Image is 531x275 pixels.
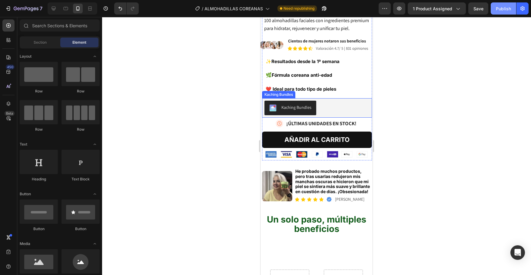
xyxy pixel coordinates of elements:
span: Element [72,40,86,45]
span: Media [20,241,30,246]
strong: ¡ÚLTIMAS UNIDADES EN STOCK! [26,103,96,110]
span: Layout [20,54,32,59]
div: Kaching Bundles [21,87,51,94]
button: AÑADIR AL CARRITO [2,115,111,131]
div: Undo/Redo [114,2,139,15]
div: Row [20,89,58,94]
img: gempages_498295860161938568-efec54e0-07d8-4972-ad93-46341da04dda.svg [15,103,23,110]
strong: Fórmula coreana anti-edad [11,55,71,61]
span: He probado muchos productos, pero tras usarlas redujeron mis manchas oscuras e hicieron que mi pi... [35,152,109,177]
button: Publish [491,2,516,15]
div: Heading [20,176,58,182]
div: Button [20,226,58,232]
span: ALMOHADILLAS COREANAS [204,5,263,12]
div: Open Intercom Messenger [510,245,525,260]
span: Need republishing [284,6,314,11]
span: 1 product assigned [413,5,452,12]
img: gempages_498295860161938568-ca4b63d7-bc12-4c45-9590-d2402ef3c88e.jpg [2,131,111,143]
strong: ❤️ Ideal para todo tipo de pieles [5,69,76,75]
span: Text [20,142,27,147]
div: Row [61,127,100,132]
span: Save [473,6,483,11]
span: Un solo paso, múltiples beneficios [6,197,106,217]
span: Button [20,191,31,197]
button: Kaching Bundles [4,84,56,98]
img: KachingBundles.png [9,87,16,95]
strong: ✨ [5,42,11,47]
span: Toggle open [90,139,100,149]
strong: Resultados desde la 1ª semana [11,42,79,47]
div: Beta [5,111,15,116]
div: Row [20,127,58,132]
iframe: Design area [261,17,373,275]
button: 7 [2,2,45,15]
div: AÑADIR AL CARRITO [24,117,89,129]
span: Toggle open [90,52,100,61]
span: Toggle open [90,189,100,199]
strong: Cientos de mujeres notaron sus beneficios [28,21,105,27]
div: 450 [6,65,15,69]
button: Save [468,2,488,15]
span: / [202,5,203,12]
span: 🌿 [5,55,11,61]
input: Search Sections & Elements [20,19,100,32]
p: [PERSON_NAME] [75,179,104,186]
img: gempages_498295860161938568-13a6e6bf-2346-497d-9d16-6dfeea891fd6.jpg [2,154,32,184]
div: Row [61,89,100,94]
div: Publish [496,5,511,12]
span: Section [34,40,47,45]
div: Kaching Bundles [3,75,34,80]
div: Text Block [61,176,100,182]
span: Toggle open [90,239,100,249]
p: Valoración 4.7/ 5 | 831 opiniones [55,28,108,35]
div: Button [61,226,100,232]
p: 7 [40,5,42,12]
button: 1 product assigned [408,2,466,15]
